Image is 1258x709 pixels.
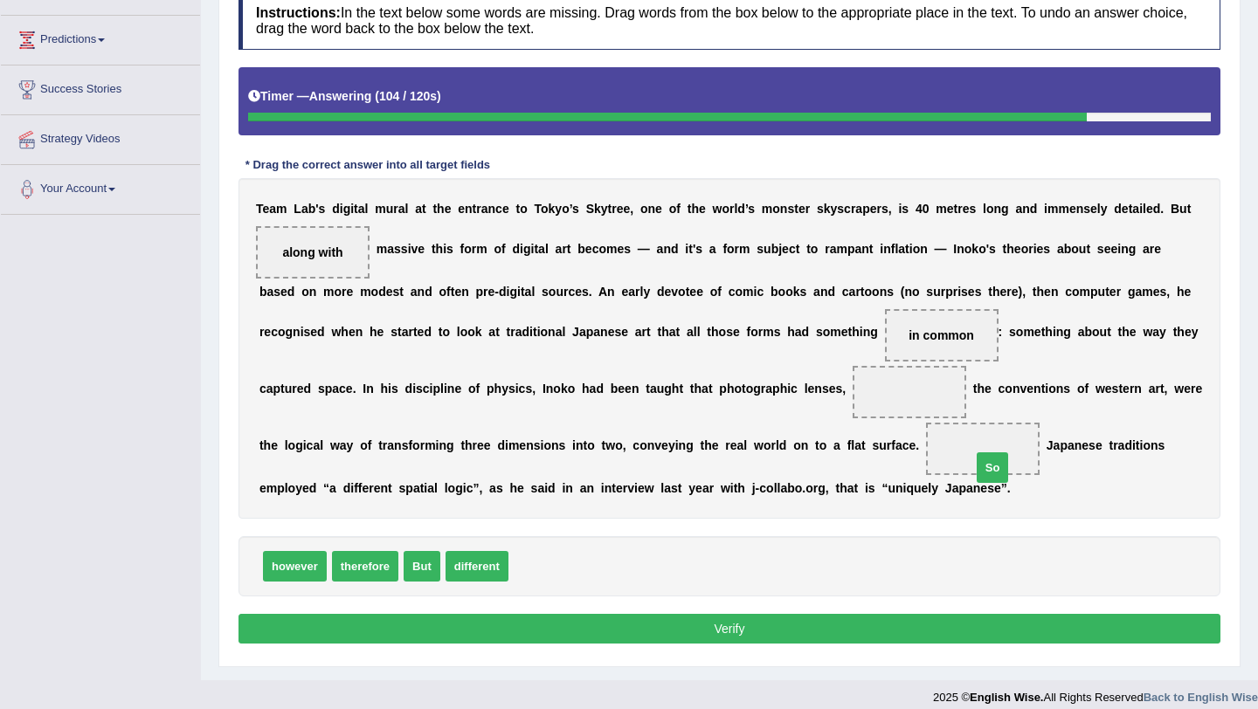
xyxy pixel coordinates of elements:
b: o [549,285,556,299]
b: r [805,202,810,216]
b: m [936,202,946,216]
a: Back to English Wise [1144,691,1258,704]
b: t [473,202,477,216]
b: a [898,242,905,256]
b: s [273,285,280,299]
b: p [862,202,870,216]
b: y [643,285,650,299]
b: f [676,202,681,216]
b: t [688,202,692,216]
b: e [280,285,287,299]
b: e [1069,202,1076,216]
b: r [563,285,568,299]
b: i [1033,242,1037,256]
b: o [301,285,309,299]
b: m [323,285,334,299]
b: e [1014,242,1021,256]
b: l [639,285,643,299]
b: i [340,202,343,216]
b: r [1028,242,1033,256]
b: — [935,242,947,256]
b: t [521,285,525,299]
b: s [394,242,401,256]
b: t [451,285,455,299]
a: Strategy Videos [1,115,200,159]
b: r [562,242,566,256]
b: y [1101,202,1108,216]
b: e [458,202,465,216]
b: k [971,242,978,256]
b: e [575,285,582,299]
b: a [628,285,635,299]
b: o [727,242,735,256]
b: t [608,202,612,216]
b: m [739,242,750,256]
b: d [378,285,386,299]
b: r [476,202,480,216]
b: ' [693,242,695,256]
b: e [1122,202,1129,216]
b: m [1058,202,1068,216]
b: n [861,242,869,256]
b: a [269,202,276,216]
b: u [764,242,771,256]
a: Your Account [1,165,200,209]
b: m [476,242,487,256]
b: e [445,202,452,216]
b: , [630,202,633,216]
b: l [895,242,898,256]
b: s [787,202,794,216]
b: o [520,202,528,216]
b: r [735,242,739,256]
b: n [309,285,317,299]
b: a [1132,202,1139,216]
b: l [1143,202,1146,216]
b: i [517,285,521,299]
b: d [1030,202,1038,216]
b: — [638,242,650,256]
b: e [1146,202,1153,216]
b: o [978,242,986,256]
b: s [572,202,579,216]
b: u [386,202,394,216]
b: s [542,285,549,299]
b: r [825,242,829,256]
b: e [263,202,270,216]
b: h [1006,242,1014,256]
b: n [607,285,615,299]
b: t [806,242,811,256]
b: e [699,202,706,216]
b: I [953,242,957,256]
b: n [648,202,656,216]
b: k [824,202,831,216]
b: t [432,202,437,216]
b: m [762,202,772,216]
b: h [437,202,445,216]
b: S [586,202,594,216]
b: i [909,242,913,256]
b: b [577,242,585,256]
b: a [481,202,488,216]
b: 104 / 120s [379,89,437,103]
b: ' [315,202,318,216]
b: ) [437,89,441,103]
b: a [1057,242,1064,256]
b: y [601,202,608,216]
b: 4 [916,202,923,216]
b: o [494,242,502,256]
b: e [502,202,509,216]
b: s [969,202,976,216]
b: t [354,202,358,216]
b: e [418,242,425,256]
b: e [947,202,954,216]
b: o [541,202,549,216]
b: a [556,242,563,256]
b: t [688,242,693,256]
b: n [418,285,425,299]
b: g [1129,242,1137,256]
b: t [534,242,538,256]
b: p [847,242,855,256]
b: l [734,202,737,216]
b: u [1079,242,1087,256]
